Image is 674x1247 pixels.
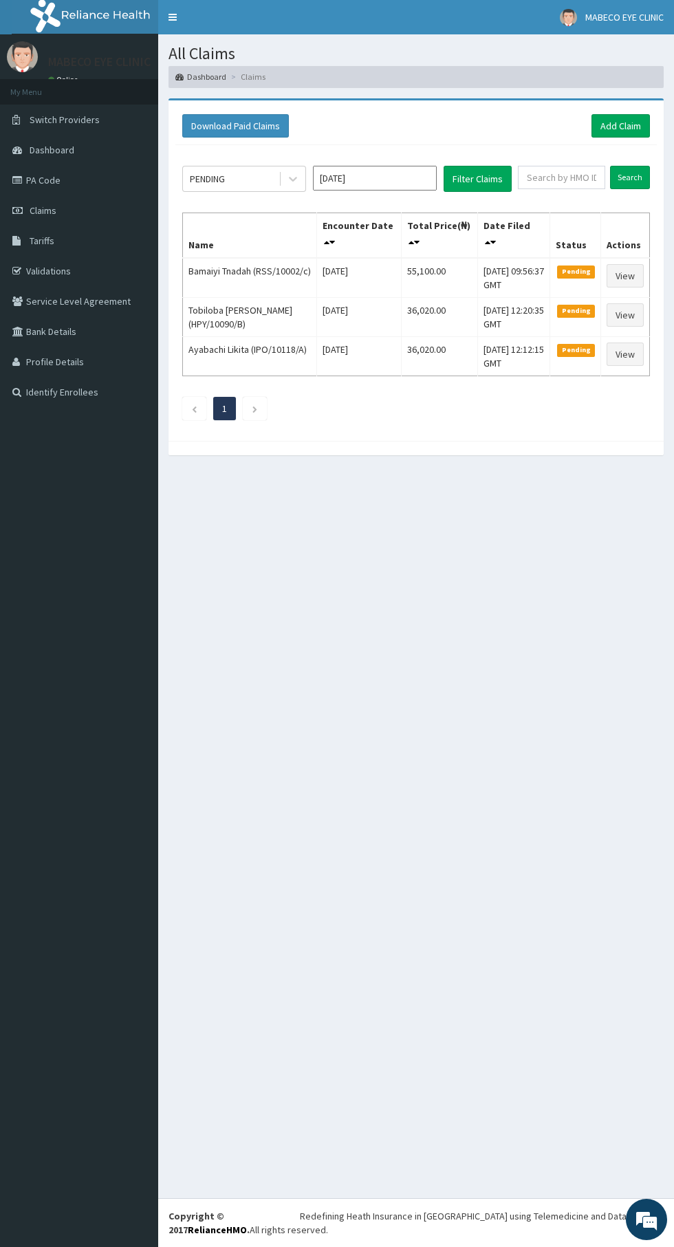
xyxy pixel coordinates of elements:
[30,204,56,217] span: Claims
[317,213,402,258] th: Encounter Date
[557,344,595,356] span: Pending
[222,402,227,415] a: Page 1 is your current page
[444,166,512,192] button: Filter Claims
[30,144,74,156] span: Dashboard
[610,166,650,189] input: Search
[317,297,402,336] td: [DATE]
[478,297,550,336] td: [DATE] 12:20:35 GMT
[317,258,402,298] td: [DATE]
[560,9,577,26] img: User Image
[478,258,550,298] td: [DATE] 09:56:37 GMT
[550,213,601,258] th: Status
[48,56,151,68] p: MABECO EYE CLINIC
[478,336,550,376] td: [DATE] 12:12:15 GMT
[402,336,478,376] td: 36,020.00
[183,258,317,298] td: Bamaiyi Tnadah (RSS/10002/c)
[313,166,437,191] input: Select Month and Year
[30,235,54,247] span: Tariffs
[168,45,664,63] h1: All Claims
[182,114,289,138] button: Download Paid Claims
[317,336,402,376] td: [DATE]
[7,41,38,72] img: User Image
[591,114,650,138] a: Add Claim
[183,213,317,258] th: Name
[607,343,644,366] a: View
[168,1210,250,1236] strong: Copyright © 2017 .
[228,71,265,83] li: Claims
[252,402,258,415] a: Next page
[557,305,595,317] span: Pending
[607,264,644,288] a: View
[188,1224,247,1236] a: RelianceHMO
[557,265,595,278] span: Pending
[175,71,226,83] a: Dashboard
[300,1209,664,1223] div: Redefining Heath Insurance in [GEOGRAPHIC_DATA] using Telemedicine and Data Science!
[402,258,478,298] td: 55,100.00
[30,113,100,126] span: Switch Providers
[183,336,317,376] td: Ayabachi Likita (IPO/10118/A)
[600,213,649,258] th: Actions
[585,11,664,23] span: MABECO EYE CLINIC
[190,172,225,186] div: PENDING
[48,75,81,85] a: Online
[191,402,197,415] a: Previous page
[402,297,478,336] td: 36,020.00
[158,1198,674,1247] footer: All rights reserved.
[183,297,317,336] td: Tobiloba [PERSON_NAME] (HPY/10090/B)
[402,213,478,258] th: Total Price(₦)
[518,166,605,189] input: Search by HMO ID
[607,303,644,327] a: View
[478,213,550,258] th: Date Filed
